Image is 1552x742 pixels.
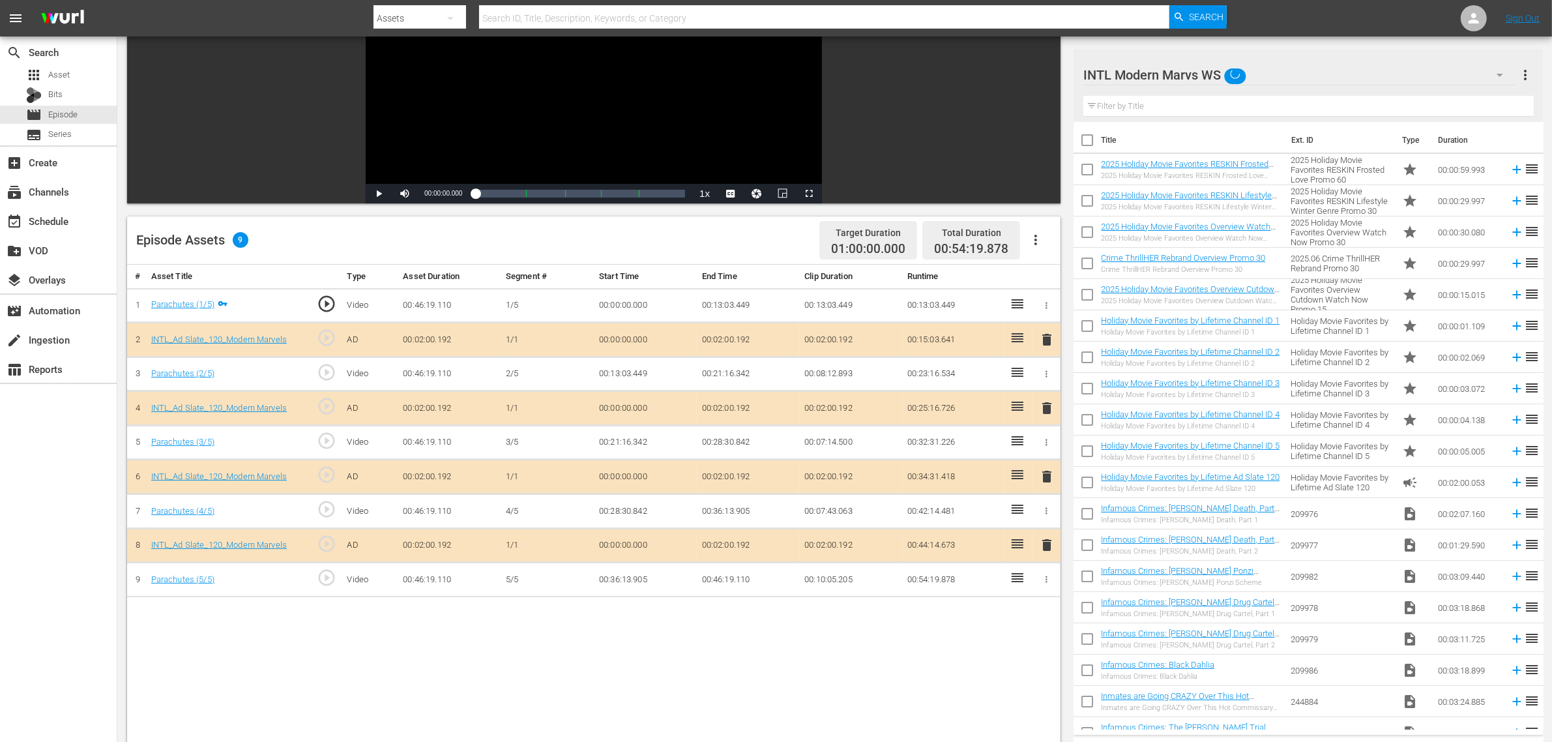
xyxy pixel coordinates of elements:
[317,499,336,519] span: play_circle_outline
[1510,507,1524,521] svg: Add to Episode
[1402,537,1418,553] span: Video
[1510,225,1524,239] svg: Add to Episode
[1524,224,1540,239] span: reorder
[342,391,398,426] td: AD
[1101,722,1273,742] a: Infamous Crimes: The [PERSON_NAME] Trial, Part 1
[697,425,800,460] td: 00:28:30.842
[1169,5,1227,29] button: Search
[1101,265,1265,274] div: Crime ThrillHER Rebrand Overview Promo 30
[799,391,902,426] td: 00:02:00.192
[1402,162,1418,177] span: Promo
[501,288,594,323] td: 1/5
[1433,561,1504,592] td: 00:03:09.440
[1101,347,1280,357] a: Holiday Movie Favorites by Lifetime Channel ID 2
[902,323,1005,357] td: 00:15:03.641
[1433,498,1504,529] td: 00:02:07.160
[1101,328,1280,336] div: Holiday Movie Favorites by Lifetime Channel ID 1
[8,10,23,26] span: menu
[1039,332,1055,348] span: delete
[398,265,501,289] th: Asset Duration
[1433,529,1504,561] td: 00:01:29.590
[1101,484,1280,493] div: Holiday Movie Favorites by Lifetime Ad Slate 120
[1524,349,1540,364] span: reorder
[1394,122,1430,158] th: Type
[796,184,822,203] button: Fullscreen
[1283,122,1394,158] th: Ext. ID
[594,563,697,597] td: 00:36:13.905
[151,334,287,344] a: INTL_Ad Slate_120_Modern Marvels
[1510,288,1524,302] svg: Add to Episode
[342,460,398,494] td: AD
[1524,161,1540,177] span: reorder
[1101,122,1283,158] th: Title
[1433,467,1504,498] td: 00:02:00.053
[1433,154,1504,185] td: 00:00:59.993
[1039,537,1055,553] span: delete
[1101,472,1280,482] a: Holiday Movie Favorites by Lifetime Ad Slate 120
[1433,216,1504,248] td: 00:00:30.080
[1285,310,1397,342] td: Holiday Movie Favorites by Lifetime Channel ID 1
[1524,568,1540,584] span: reorder
[1524,192,1540,208] span: reorder
[1189,5,1223,29] span: Search
[1433,279,1504,310] td: 00:00:15.015
[1402,475,1418,490] span: Ad
[1285,467,1397,498] td: Holiday Movie Favorites by Lifetime Ad Slate 120
[1285,279,1397,310] td: 2025 Holiday Movie Favorites Overview Cutdown Watch Now Promo 15
[1510,726,1524,740] svg: Add to Episode
[342,288,398,323] td: Video
[151,506,214,516] a: Parachutes (4/5)
[1402,569,1418,584] span: Video
[902,265,1005,289] th: Runtime
[1101,297,1280,305] div: 2025 Holiday Movie Favorites Overview Cutdown Watch Now Promo 15
[697,563,800,597] td: 00:46:19.110
[1524,318,1540,333] span: reorder
[1402,631,1418,647] span: Video
[831,242,905,257] span: 01:00:00.000
[1510,350,1524,364] svg: Add to Episode
[697,391,800,426] td: 00:02:00.192
[1101,234,1280,243] div: 2025 Holiday Movie Favorites Overview Watch Now Promo 30
[127,528,146,563] td: 8
[1039,469,1055,484] span: delete
[1524,380,1540,396] span: reorder
[1101,422,1280,430] div: Holiday Movie Favorites by Lifetime Channel ID 4
[902,391,1005,426] td: 00:25:16.726
[501,391,594,426] td: 1/1
[1101,253,1265,263] a: Crime ThrillHER Rebrand Overview Promo 30
[1524,599,1540,615] span: reorder
[1101,629,1280,648] a: Infamous Crimes: [PERSON_NAME] Drug Cartel, Part 2
[501,357,594,391] td: 2/5
[934,224,1008,242] div: Total Duration
[594,494,697,529] td: 00:28:30.842
[1510,663,1524,677] svg: Add to Episode
[1402,506,1418,522] span: Video
[501,425,594,460] td: 3/5
[7,214,22,230] span: Schedule
[1510,319,1524,333] svg: Add to Episode
[48,108,78,121] span: Episode
[1285,248,1397,279] td: 2025.06 Crime ThrillHER Rebrand Promo 30
[501,528,594,563] td: 1/1
[127,460,146,494] td: 6
[831,224,905,242] div: Target Duration
[902,563,1005,597] td: 00:54:19.878
[501,460,594,494] td: 1/1
[317,465,336,484] span: play_circle_outline
[127,265,146,289] th: #
[934,241,1008,256] span: 00:54:19.878
[1285,373,1397,404] td: Holiday Movie Favorites by Lifetime Channel ID 3
[1402,600,1418,616] span: Video
[1510,256,1524,271] svg: Add to Episode
[127,425,146,460] td: 5
[127,494,146,529] td: 7
[1510,632,1524,646] svg: Add to Episode
[7,155,22,171] span: Create
[7,243,22,259] span: VOD
[1101,691,1254,711] a: Inmates are Going CRAZY Over This Hot Commissary Commodity
[1402,287,1418,303] span: Promo
[317,363,336,382] span: play_circle_outline
[594,288,697,323] td: 00:00:00.000
[697,528,800,563] td: 00:02:00.192
[1402,381,1418,396] span: Promo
